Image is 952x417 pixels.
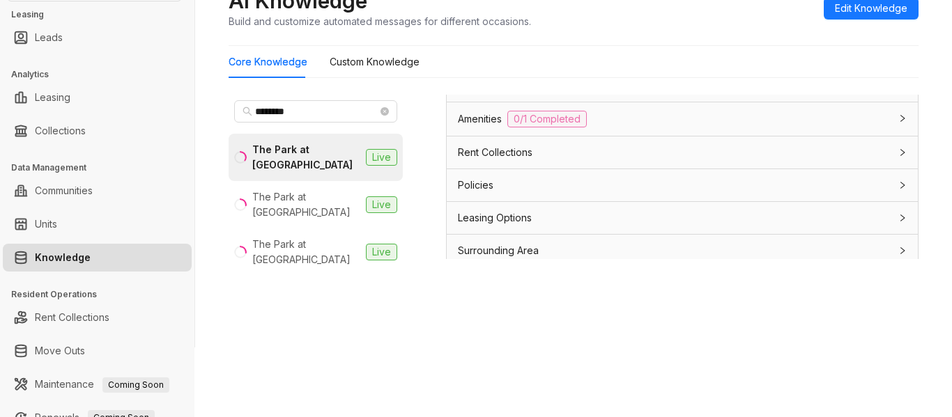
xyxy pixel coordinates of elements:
span: collapsed [898,114,907,123]
span: collapsed [898,181,907,189]
a: Move Outs [35,337,85,365]
li: Knowledge [3,244,192,272]
span: Live [366,149,397,166]
span: Rent Collections [458,145,532,160]
h3: Resident Operations [11,288,194,301]
span: Live [366,244,397,260]
li: Units [3,210,192,238]
span: close-circle [381,107,389,116]
li: Communities [3,177,192,205]
a: Rent Collections [35,304,109,331]
span: Amenities [458,111,502,127]
div: Rent Collections [447,136,918,168]
span: collapsed [898,246,907,255]
a: Leads [35,24,63,52]
div: The Park at [GEOGRAPHIC_DATA] [252,189,360,220]
a: Knowledge [35,244,91,272]
div: Policies [447,169,918,201]
div: Amenities0/1 Completed [447,102,918,136]
div: Custom Knowledge [330,54,420,70]
span: collapsed [898,148,907,157]
div: Build and customize automated messages for different occasions. [229,14,531,29]
div: Core Knowledge [229,54,307,70]
li: Leasing [3,84,192,111]
li: Move Outs [3,337,192,365]
li: Leads [3,24,192,52]
span: Live [366,196,397,213]
span: search [243,107,252,116]
div: Surrounding Area [447,235,918,267]
a: Units [35,210,57,238]
span: collapsed [898,214,907,222]
span: 0/1 Completed [507,111,587,127]
span: Edit Knowledge [835,1,907,16]
div: Leasing Options [447,202,918,234]
a: Communities [35,177,93,205]
h3: Data Management [11,162,194,174]
a: Collections [35,117,86,145]
li: Collections [3,117,192,145]
span: Surrounding Area [458,243,539,258]
div: The Park at [GEOGRAPHIC_DATA] [252,142,360,173]
li: Rent Collections [3,304,192,331]
li: Maintenance [3,370,192,398]
h3: Leasing [11,8,194,21]
span: Coming Soon [102,377,169,393]
h3: Analytics [11,68,194,81]
a: Leasing [35,84,70,111]
span: Leasing Options [458,210,532,226]
span: Policies [458,178,493,193]
div: The Park at [GEOGRAPHIC_DATA] [252,237,360,267]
